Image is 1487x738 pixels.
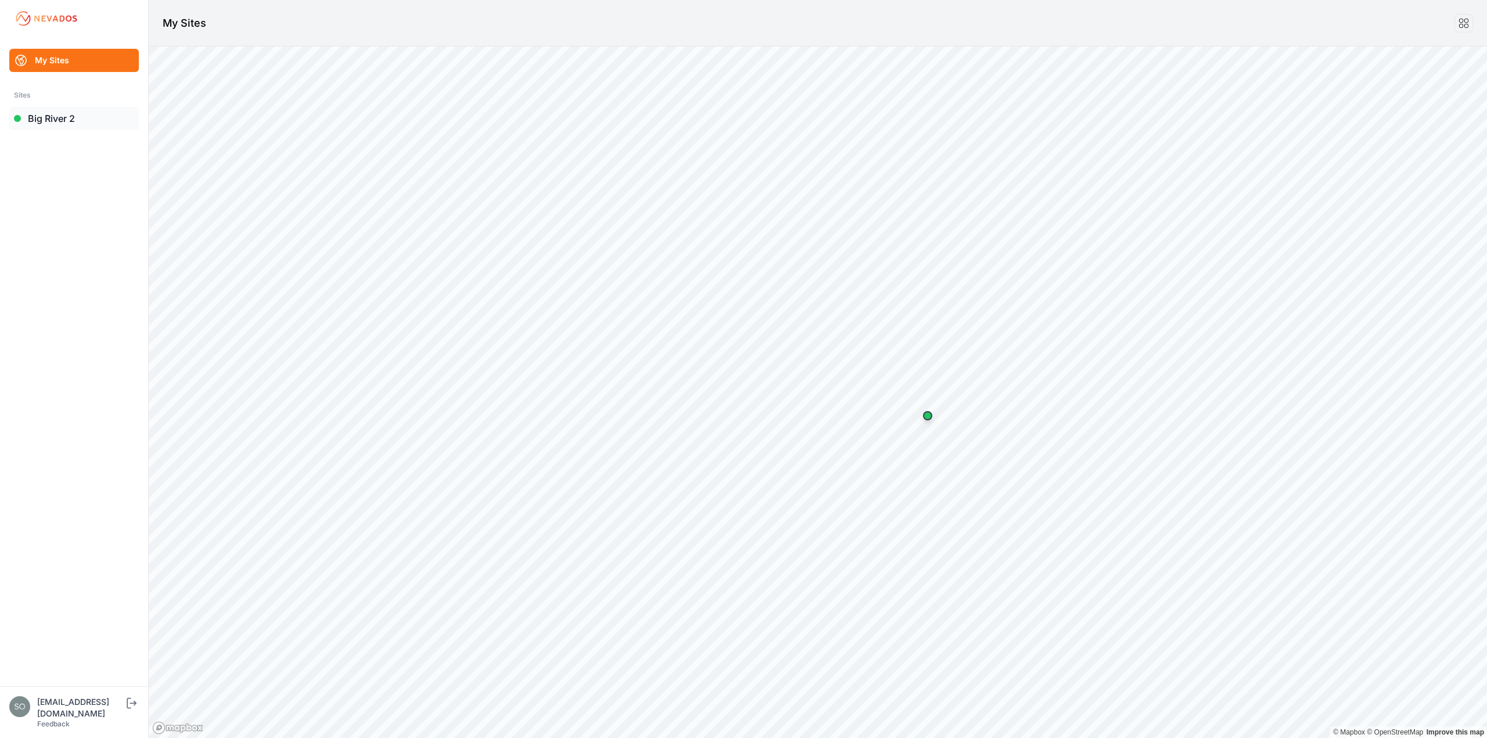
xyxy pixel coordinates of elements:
img: Nevados [14,9,79,28]
a: My Sites [9,49,139,72]
a: Feedback [37,719,70,728]
img: solvocc@solvenergy.com [9,696,30,717]
a: OpenStreetMap [1367,728,1423,736]
a: Mapbox logo [152,721,203,735]
div: [EMAIL_ADDRESS][DOMAIN_NAME] [37,696,124,719]
a: Mapbox [1333,728,1365,736]
a: Big River 2 [9,107,139,130]
a: Map feedback [1427,728,1484,736]
canvas: Map [149,46,1487,738]
div: Sites [14,88,134,102]
h1: My Sites [163,15,206,31]
div: Map marker [916,404,939,427]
